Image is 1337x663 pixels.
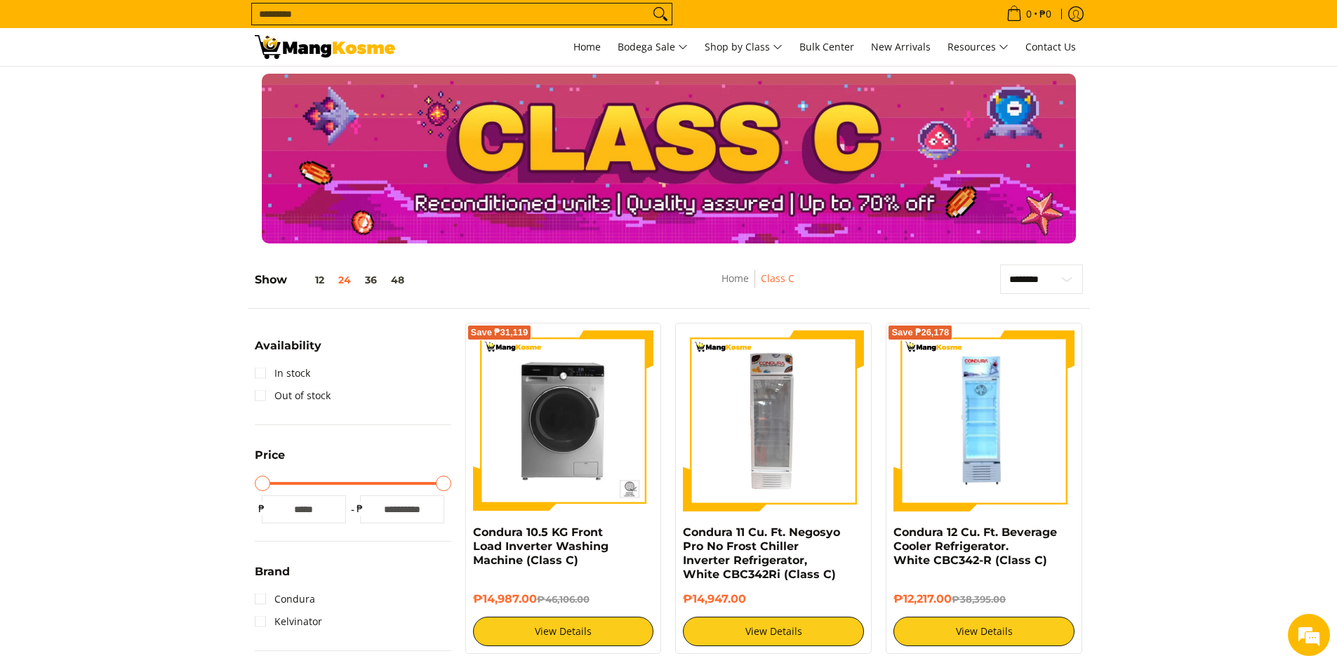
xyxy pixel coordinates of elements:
[611,28,695,66] a: Bodega Sale
[255,566,290,588] summary: Open
[1018,28,1083,66] a: Contact Us
[255,450,285,471] summary: Open
[952,594,1006,605] del: ₱38,395.00
[799,40,854,53] span: Bulk Center
[566,28,608,66] a: Home
[353,502,367,516] span: ₱
[792,28,861,66] a: Bulk Center
[471,328,528,337] span: Save ₱31,119
[255,273,411,287] h5: Show
[473,330,654,511] img: Condura 10.5 KG Front Load Inverter Washing Machine (Class C)
[473,617,654,646] a: View Details
[721,272,749,285] a: Home
[255,566,290,577] span: Brand
[255,588,315,610] a: Condura
[761,272,794,285] a: Class C
[893,330,1075,511] img: Condura 12 Cu. Ft. Beverage Cooler Refrigerator. White CBC342-R (Class C)
[255,450,285,461] span: Price
[255,362,310,384] a: In stock
[947,39,1009,56] span: Resources
[473,525,608,567] a: Condura 10.5 KG Front Load Inverter Washing Machine (Class C)
[635,270,881,302] nav: Breadcrumbs
[871,40,931,53] span: New Arrivals
[618,39,688,56] span: Bodega Sale
[1024,9,1034,19] span: 0
[864,28,938,66] a: New Arrivals
[573,40,601,53] span: Home
[537,594,590,605] del: ₱46,106.00
[255,384,331,407] a: Out of stock
[940,28,1016,66] a: Resources
[384,274,411,286] button: 48
[698,28,790,66] a: Shop by Class
[891,328,949,337] span: Save ₱26,178
[893,592,1075,606] h6: ₱12,217.00
[331,274,358,286] button: 24
[705,39,783,56] span: Shop by Class
[255,502,269,516] span: ₱
[893,525,1057,567] a: Condura 12 Cu. Ft. Beverage Cooler Refrigerator. White CBC342-R (Class C)
[683,330,864,511] img: Condura 11 Cu. Ft. Negosyo Pro No Frost Chiller Inverter Refrigerator, White CBC342Ri (Class C)
[1002,6,1056,22] span: •
[255,610,322,633] a: Kelvinator
[649,4,672,25] button: Search
[255,340,321,362] summary: Open
[683,525,840,581] a: Condura 11 Cu. Ft. Negosyo Pro No Frost Chiller Inverter Refrigerator, White CBC342Ri (Class C)
[255,340,321,351] span: Availability
[287,274,331,286] button: 12
[683,592,864,606] h6: ₱14,947.00
[409,28,1083,66] nav: Main Menu
[1037,9,1053,19] span: ₱0
[1025,40,1076,53] span: Contact Us
[473,592,654,606] h6: ₱14,987.00
[358,274,384,286] button: 36
[255,35,395,59] img: Class C Home &amp; Business Appliances: Up to 70% Off l Mang Kosme | Page 2
[893,617,1075,646] a: View Details
[683,617,864,646] a: View Details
